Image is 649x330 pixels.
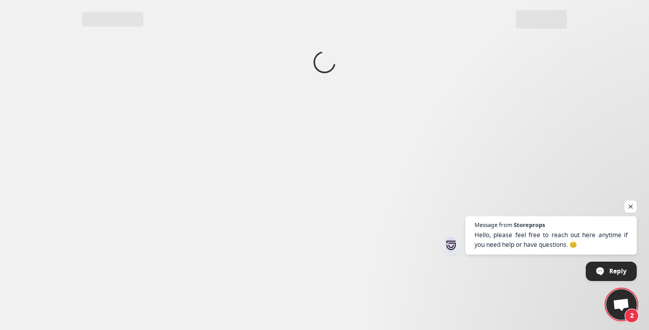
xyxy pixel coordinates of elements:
span: Reply [609,262,627,280]
div: Open chat [606,289,637,320]
span: Storeprops [514,222,545,227]
span: Message from [475,222,512,227]
span: Hello, please feel free to reach out here anytime if you need help or have questions. 😊 [475,230,628,249]
span: 2 [625,309,639,323]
